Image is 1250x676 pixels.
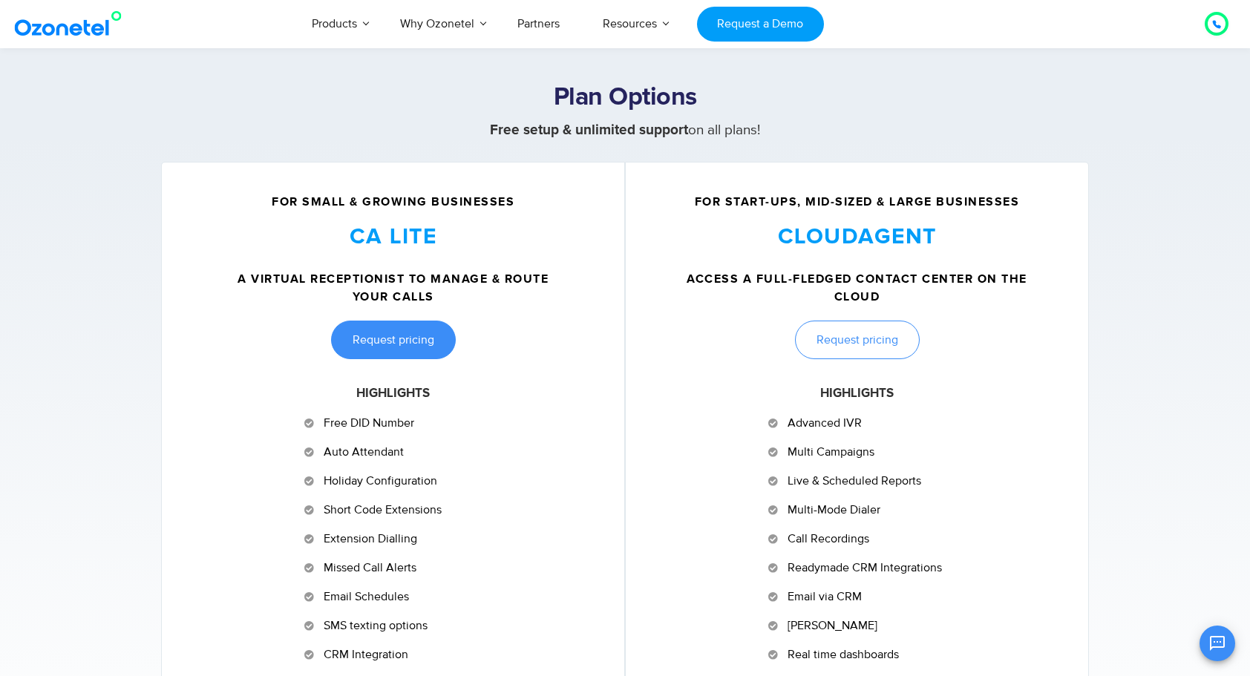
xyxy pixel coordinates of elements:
[161,83,1089,113] h2: Plan Options
[184,385,602,403] h6: HIGHLIGHTS
[320,472,437,490] span: Holiday Configuration
[320,443,404,461] span: Auto Attendant
[784,588,862,606] span: Email via CRM
[320,646,408,663] span: CRM Integration
[320,501,442,519] span: Short Code Extensions
[784,443,874,461] span: Multi Campaigns
[490,122,760,139] span: on all plans!
[490,123,688,137] strong: Free setup & unlimited support
[353,334,434,346] span: Request pricing
[1200,626,1235,661] button: Open chat
[331,321,456,359] a: Request pricing
[784,501,880,519] span: Multi-Mode Dialer
[648,385,1066,403] h6: HIGHLIGHTS
[184,196,602,208] h5: For Small & Growing Businesses
[320,617,428,634] span: SMS texting options
[784,472,921,490] span: Live & Scheduled Reports
[681,270,1033,306] h5: Access a full-fledged contact center on the cloud
[817,334,898,346] span: Request pricing
[784,646,899,663] span: Real time dashboards
[784,559,942,577] span: Readymade CRM Integrations
[697,7,824,42] a: Request a Demo
[784,530,869,548] span: Call Recordings
[320,588,409,606] span: Email Schedules
[320,530,417,548] span: Extension Dialling
[320,559,416,577] span: Missed Call Alerts
[784,617,877,634] span: [PERSON_NAME]
[648,223,1066,252] h3: CLOUDAGENT
[648,196,1066,208] h5: For Start-ups, Mid-Sized & Large Businesses
[320,414,414,432] span: Free DID Number
[184,223,602,252] h3: CA LITE
[795,321,920,359] a: Request pricing
[217,270,569,306] h5: A virtual receptionist to manage & route your calls
[784,414,862,432] span: Advanced IVR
